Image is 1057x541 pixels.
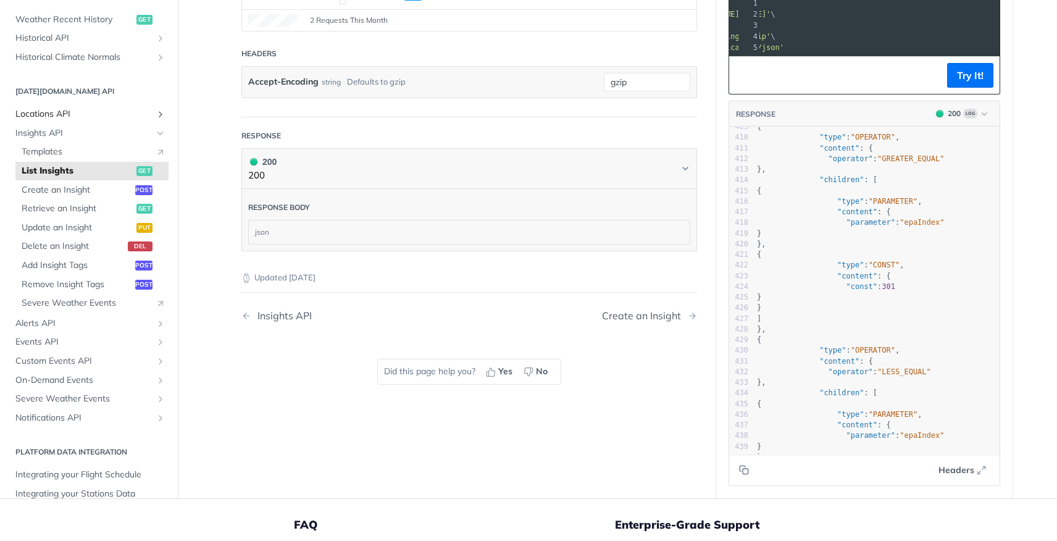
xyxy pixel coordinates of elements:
[757,367,931,376] span: :
[738,9,759,20] div: 2
[851,133,895,141] span: "OPERATOR"
[602,310,697,322] a: Next Page: Create an Insight
[757,303,761,312] span: }
[729,164,748,175] div: 413
[735,461,753,479] button: Copy to clipboard
[837,197,864,206] span: "type"
[250,158,257,166] span: 200
[729,367,748,377] div: 432
[9,333,169,351] a: Events APIShow subpages for Events API
[156,319,165,329] button: Show subpages for Alerts API
[729,345,748,356] div: 430
[22,279,132,291] span: Remove Insight Tags
[869,261,900,269] span: "CONST"
[602,310,687,322] div: Create an Insight
[729,335,748,345] div: 429
[15,488,165,500] span: Integrating your Stations Data
[757,421,891,429] span: : {
[819,346,846,354] span: "type"
[757,240,766,248] span: },
[241,130,281,141] div: Response
[738,20,759,31] div: 3
[729,442,748,452] div: 439
[15,199,169,218] a: Retrieve an Insightget
[22,203,133,215] span: Retrieve an Insight
[241,48,277,59] div: Headers
[938,464,974,477] span: Headers
[15,393,152,405] span: Severe Weather Events
[729,452,748,463] div: 440
[729,430,748,441] div: 438
[9,105,169,124] a: Locations APIShow subpages for Locations API
[15,256,169,275] a: Add Insight Tagspost
[15,237,169,256] a: Delete an Insightdel
[729,239,748,250] div: 420
[22,259,132,272] span: Add Insight Tags
[15,51,152,64] span: Historical Climate Normals
[846,282,878,291] span: "const"
[615,518,904,532] h5: Enterprise-Grade Support
[837,410,864,419] span: "type"
[9,10,169,29] a: Weather Recent Historyget
[248,155,690,183] button: 200 200200
[22,146,149,158] span: Templates
[241,298,697,334] nav: Pagination Controls
[757,282,895,291] span: :
[135,185,152,195] span: post
[156,298,165,308] i: Link
[837,272,877,280] span: "content"
[482,363,519,381] button: Yes
[757,410,922,419] span: : ,
[757,229,761,238] span: }
[15,219,169,237] a: Update an Insightput
[156,413,165,423] button: Show subpages for Notifications API
[22,297,149,309] span: Severe Weather Events
[9,352,169,371] a: Custom Events APIShow subpages for Custom Events API
[735,108,776,120] button: RESPONSE
[757,400,761,408] span: {
[757,208,891,216] span: : {
[729,196,748,207] div: 416
[948,108,961,119] div: 200
[729,356,748,367] div: 431
[156,109,165,119] button: Show subpages for Locations API
[846,431,895,440] span: "parameter"
[729,377,748,388] div: 433
[963,109,977,119] span: Log
[729,132,748,143] div: 410
[9,447,169,458] h2: Platform DATA integration
[156,33,165,43] button: Show subpages for Historical API
[757,378,766,387] span: },
[819,133,846,141] span: "type"
[729,175,748,185] div: 414
[729,282,748,292] div: 424
[15,14,133,26] span: Weather Recent History
[757,272,891,280] span: : {
[15,127,152,140] span: Insights API
[877,154,944,163] span: "GREATER_EQUAL"
[819,388,864,397] span: "children"
[877,367,931,376] span: "LESS_EQUAL"
[9,466,169,484] a: Integrating your Flight Schedule
[9,409,169,427] a: Notifications APIShow subpages for Notifications API
[135,261,152,270] span: post
[9,29,169,48] a: Historical APIShow subpages for Historical API
[930,107,993,120] button: 200200Log
[377,359,561,385] div: Did this page help you?
[310,15,388,26] span: 2 Requests This Month
[248,14,298,27] canvas: Line Graph
[757,218,945,227] span: :
[757,335,761,344] span: {
[757,250,761,259] span: {
[829,154,873,163] span: "operator"
[9,124,169,143] a: Insights APIHide subpages for Insights API
[156,52,165,62] button: Show subpages for Historical Climate Normals
[932,461,993,479] button: Headers
[156,128,165,138] button: Hide subpages for Insights API
[735,66,753,85] button: Copy to clipboard
[729,409,748,420] div: 436
[156,147,165,157] i: Link
[738,31,759,42] div: 4
[248,73,319,91] label: Accept-Encoding
[729,260,748,270] div: 422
